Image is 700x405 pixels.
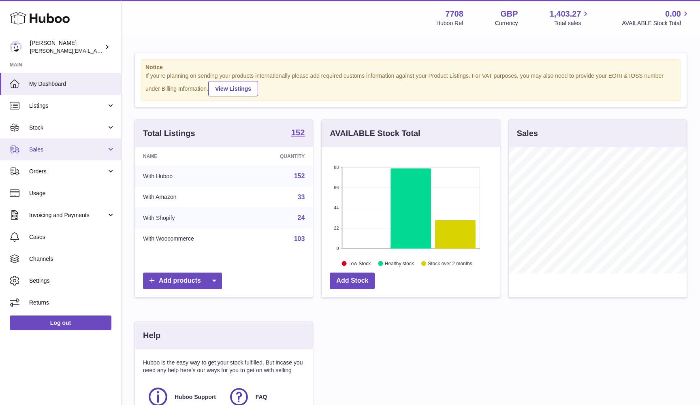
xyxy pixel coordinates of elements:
span: Settings [29,277,115,285]
span: FAQ [256,393,267,401]
a: 1,403.27 Total sales [550,9,591,27]
span: Orders [29,168,107,175]
text: 22 [334,226,339,230]
span: Cases [29,233,115,241]
img: victor@erbology.co [10,41,22,53]
a: 33 [298,194,305,200]
a: 103 [294,235,305,242]
text: 44 [334,205,339,210]
span: Channels [29,255,115,263]
strong: 7708 [445,9,463,19]
td: With Huboo [135,166,245,187]
strong: 152 [291,128,305,136]
text: 0 [337,246,339,251]
a: Log out [10,315,111,330]
td: With Amazon [135,187,245,208]
span: [PERSON_NAME][EMAIL_ADDRESS][DOMAIN_NAME] [30,47,162,54]
a: View Listings [208,81,258,96]
text: 88 [334,165,339,170]
strong: GBP [500,9,518,19]
a: 152 [291,128,305,138]
span: Total sales [554,19,590,27]
span: Usage [29,190,115,197]
span: AVAILABLE Stock Total [622,19,690,27]
text: Low Stock [348,260,371,266]
a: 152 [294,173,305,179]
span: 1,403.27 [550,9,581,19]
span: Sales [29,146,107,153]
h3: Sales [517,128,538,139]
span: Invoicing and Payments [29,211,107,219]
h3: Help [143,330,160,341]
td: With Shopify [135,207,245,228]
span: Listings [29,102,107,110]
span: Returns [29,299,115,307]
div: If you're planning on sending your products internationally please add required customs informati... [145,72,676,96]
div: Currency [495,19,518,27]
text: 66 [334,185,339,190]
span: Huboo Support [175,393,216,401]
div: Huboo Ref [436,19,463,27]
a: Add Stock [330,273,375,289]
a: 0.00 AVAILABLE Stock Total [622,9,690,27]
h3: Total Listings [143,128,195,139]
span: My Dashboard [29,80,115,88]
th: Quantity [245,147,313,166]
span: Stock [29,124,107,132]
text: Healthy stock [385,260,414,266]
div: [PERSON_NAME] [30,39,103,55]
text: Stock over 2 months [428,260,472,266]
h3: AVAILABLE Stock Total [330,128,420,139]
th: Name [135,147,245,166]
p: Huboo is the easy way to get your stock fulfilled. But incase you need any help here's our ways f... [143,359,305,374]
a: 24 [298,214,305,221]
td: With Woocommerce [135,228,245,249]
strong: Notice [145,64,676,71]
a: Add products [143,273,222,289]
span: 0.00 [665,9,681,19]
